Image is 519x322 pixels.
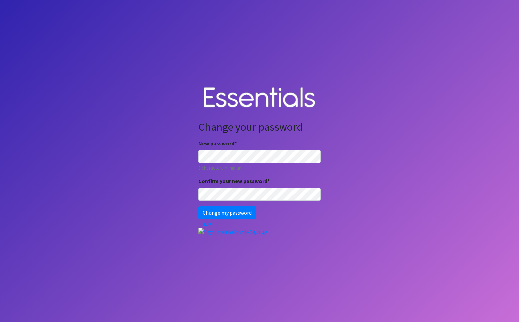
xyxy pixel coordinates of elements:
[198,220,213,227] a: Log in
[198,80,321,115] img: Human Essentials
[198,228,249,236] img: Sign in with Google
[198,164,321,172] small: 8 characters minimum
[234,140,237,147] abbr: required
[250,228,267,235] a: Sign up
[198,139,237,147] label: New password
[198,120,321,133] h2: Change your password
[198,177,270,185] label: Confirm your new password
[267,178,270,184] abbr: required
[198,206,256,219] input: Change my password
